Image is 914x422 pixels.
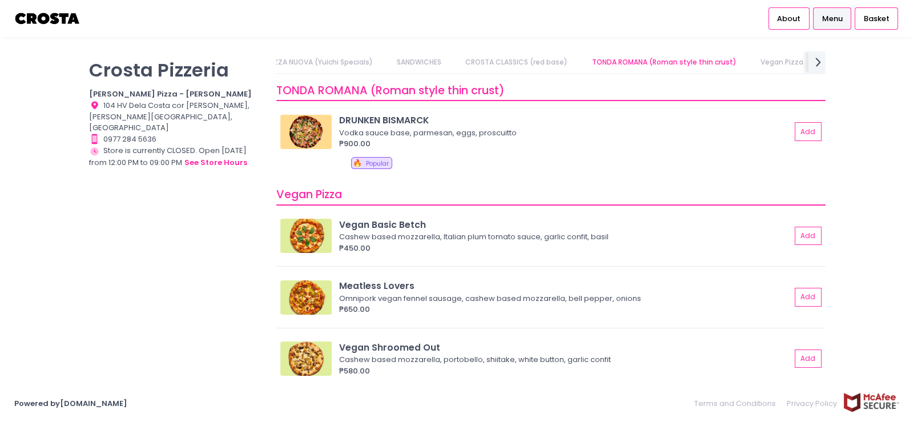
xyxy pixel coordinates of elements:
div: 0977 284 5636 [89,134,263,145]
a: Terms and Conditions [694,392,782,415]
img: Vegan Shroomed Out [280,341,332,376]
div: ₱580.00 [339,365,791,377]
div: ₱450.00 [339,243,791,254]
div: ₱650.00 [339,304,791,315]
button: Add [795,288,822,307]
span: TONDA ROMANA (Roman style thin crust) [276,83,505,98]
div: Meatless Lovers [339,279,791,292]
a: Powered by[DOMAIN_NAME] [14,398,127,409]
a: About [768,7,810,29]
div: DRUNKEN BISMARCK [339,114,791,127]
img: DRUNKEN BISMARCK [280,115,332,149]
img: mcafee-secure [843,392,900,412]
div: 104 HV Dela Costa cor [PERSON_NAME], [PERSON_NAME][GEOGRAPHIC_DATA], [GEOGRAPHIC_DATA] [89,100,263,134]
div: Vegan Basic Betch [339,218,791,231]
div: Vegan Shroomed Out [339,341,791,354]
div: Omnipork vegan fennel sausage, cashew based mozzarella, bell pepper, onions [339,293,787,304]
span: Vegan Pizza [276,187,342,202]
div: Cashew based mozzarella, Italian plum tomato sauce, garlic confit, basil [339,231,787,243]
span: About [777,13,800,25]
span: Menu [822,13,842,25]
span: Popular [366,159,389,168]
a: CROSTA CLASSICS (red base) [454,51,579,73]
span: 🔥 [353,158,362,168]
a: Vegan Pizza [749,51,814,73]
img: Vegan Basic Betch [280,219,332,253]
button: see store hours [184,156,248,169]
a: Privacy Policy [782,392,843,415]
img: Meatless Lovers [280,280,332,315]
button: Add [795,227,822,246]
div: Vodka sauce base, parmesan, eggs, proscuitto [339,127,787,139]
div: ₱900.00 [339,138,791,150]
p: Crosta Pizzeria [89,59,263,81]
a: TONDA ROMANA (Roman style thin crust) [581,51,747,73]
span: Basket [863,13,889,25]
button: Add [795,122,822,141]
a: SANDWICHES [386,51,453,73]
button: Add [795,349,822,368]
a: PIZZA NUOVA (Yuichi Specials) [256,51,384,73]
a: Menu [813,7,851,29]
b: [PERSON_NAME] Pizza - [PERSON_NAME] [89,89,252,99]
img: logo [14,9,81,29]
div: Cashew based mozzarella, portobello, shiitake, white button, garlic confit [339,354,787,365]
div: Store is currently CLOSED. Open [DATE] from 12:00 PM to 09:00 PM [89,145,263,169]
